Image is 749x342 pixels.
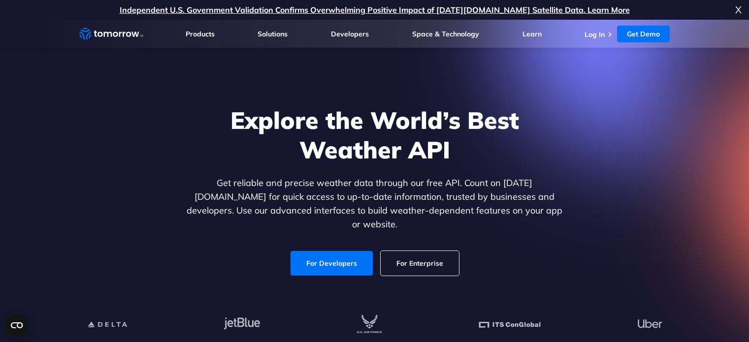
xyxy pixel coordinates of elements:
a: Products [186,30,215,38]
button: Open CMP widget [5,313,29,337]
a: Get Demo [617,26,670,42]
p: Get reliable and precise weather data through our free API. Count on [DATE][DOMAIN_NAME] for quic... [185,176,565,231]
a: Solutions [258,30,288,38]
a: Developers [331,30,369,38]
a: Learn [522,30,542,38]
a: Log In [585,30,605,39]
a: Independent U.S. Government Validation Confirms Overwhelming Positive Impact of [DATE][DOMAIN_NAM... [120,5,630,15]
a: Space & Technology [412,30,479,38]
h1: Explore the World’s Best Weather API [185,105,565,164]
a: Home link [79,27,143,41]
a: For Enterprise [381,251,459,276]
a: For Developers [291,251,373,276]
